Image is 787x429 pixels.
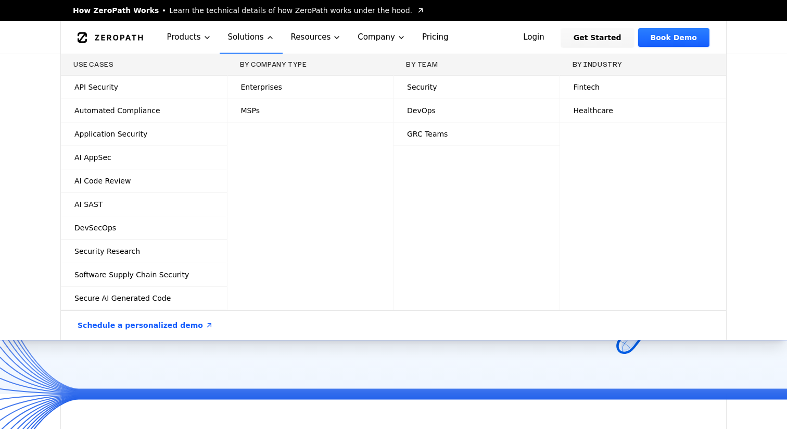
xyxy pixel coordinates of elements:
a: Schedule a personalized demo [65,311,226,340]
span: DevOps [407,105,436,116]
span: Learn the technical details of how ZeroPath works under the hood. [169,5,412,16]
a: Security [393,76,560,99]
a: Book Demo [638,28,709,47]
button: Resources [283,21,350,54]
span: Security Research [74,246,140,256]
span: Enterprises [241,82,282,92]
a: GRC Teams [393,122,560,145]
span: Security [407,82,437,92]
span: Healthcare [574,105,613,116]
span: Application Security [74,129,147,139]
a: Login [511,28,557,47]
button: Products [159,21,220,54]
a: How ZeroPath WorksLearn the technical details of how ZeroPath works under the hood. [73,5,425,16]
span: API Security [74,82,118,92]
h3: By Company Type [240,60,381,69]
a: MSPs [227,99,393,122]
a: Security Research [61,240,227,263]
button: Solutions [220,21,283,54]
span: AI SAST [74,199,103,210]
a: Get Started [561,28,634,47]
span: AI Code Review [74,176,131,186]
span: AI AppSec [74,152,111,163]
h3: By Team [406,60,547,69]
a: AI Code Review [61,169,227,192]
span: MSPs [241,105,260,116]
a: Fintech [560,76,727,99]
a: Application Security [61,122,227,145]
span: Secure AI Generated Code [74,293,171,303]
span: Automated Compliance [74,105,160,116]
a: DevOps [393,99,560,122]
span: DevSecOps [74,223,116,233]
h3: By Industry [573,60,714,69]
a: Software Supply Chain Security [61,263,227,286]
a: API Security [61,76,227,99]
nav: Global [60,21,727,54]
span: Software Supply Chain Security [74,269,189,280]
span: Fintech [574,82,600,92]
a: Automated Compliance [61,99,227,122]
a: AI AppSec [61,146,227,169]
span: GRC Teams [407,129,448,139]
a: AI SAST [61,193,227,216]
a: Secure AI Generated Code [61,287,227,310]
button: Company [349,21,414,54]
span: How ZeroPath Works [73,5,159,16]
h3: Use Cases [73,60,214,69]
a: Healthcare [560,99,727,122]
a: Pricing [414,21,457,54]
a: DevSecOps [61,216,227,239]
a: Enterprises [227,76,393,99]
